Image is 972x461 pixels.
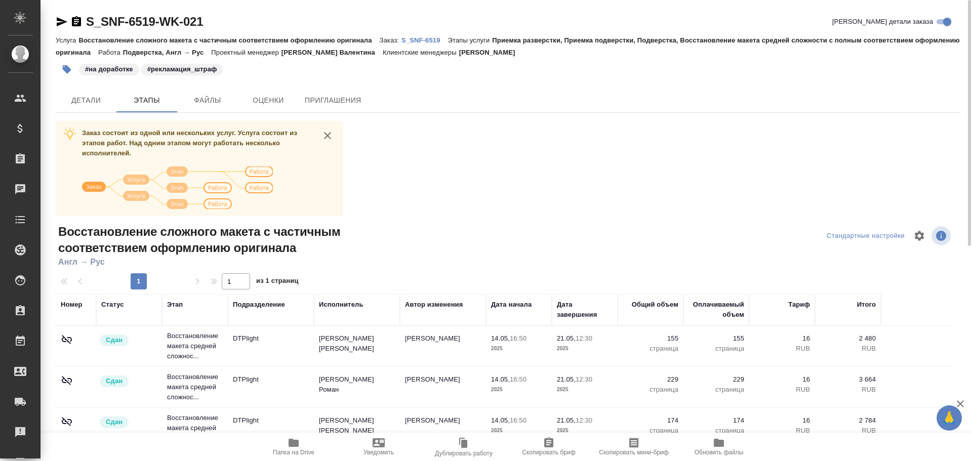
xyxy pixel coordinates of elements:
[56,58,78,80] button: Добавить тэг
[78,64,140,73] span: на доработке
[56,36,960,56] p: Приемка разверстки, Приемка подверстки, Подверстка, Восстановление макета средней сложности с пол...
[400,410,486,446] td: [PERSON_NAME]
[510,334,526,342] p: 16:50
[676,433,761,461] button: Обновить файлы
[244,94,293,107] span: Оценки
[228,369,314,405] td: DTPlight
[832,17,933,27] span: [PERSON_NAME] детали заказа
[824,228,907,244] div: split button
[754,333,810,344] p: 16
[459,49,523,56] p: [PERSON_NAME]
[937,405,962,431] button: 🙏
[788,300,810,310] div: Тариф
[62,94,110,107] span: Детали
[576,416,592,424] p: 12:30
[557,416,576,424] p: 21.05,
[688,333,744,344] p: 155
[754,426,810,436] p: RUB
[228,410,314,446] td: DTPlight
[82,129,297,157] span: Заказ состоит из одной или нескольких услуг. Услуга состоит из этапов работ. Над одним этапом мог...
[183,94,232,107] span: Файлы
[557,344,613,354] p: 2025
[400,369,486,405] td: [PERSON_NAME]
[101,300,124,310] div: Статус
[314,328,400,364] td: [PERSON_NAME] [PERSON_NAME]
[380,36,401,44] p: Заказ:
[363,449,394,456] span: Уведомить
[907,224,931,248] span: Настроить таблицу
[623,385,678,395] p: страница
[320,128,335,143] button: close
[273,449,314,456] span: Папка на Drive
[506,433,591,461] button: Скопировать бриф
[820,374,876,385] p: 3 664
[86,15,203,28] a: S_SNF-6519-WK-021
[435,450,493,457] span: Дублировать работу
[857,300,876,310] div: Итого
[167,331,223,361] p: Восстановление макета средней сложнос...
[336,433,421,461] button: Уведомить
[941,407,958,429] span: 🙏
[448,36,493,44] p: Этапы услуги
[688,300,744,320] div: Оплачиваемый объем
[557,300,613,320] div: Дата завершения
[688,344,744,354] p: страница
[56,224,357,256] span: Восстановление сложного макета с частичным соответствием оформлению оригинала
[522,449,575,456] span: Скопировать бриф
[147,64,217,74] p: #рекламация_штраф
[576,334,592,342] p: 12:30
[557,375,576,383] p: 21.05,
[491,344,547,354] p: 2025
[820,385,876,395] p: RUB
[228,328,314,364] td: DTPlight
[56,36,78,44] p: Услуга
[688,415,744,426] p: 174
[106,417,123,427] p: Сдан
[61,300,83,310] div: Номер
[557,426,613,436] p: 2025
[400,328,486,364] td: [PERSON_NAME]
[931,226,953,245] span: Посмотреть информацию
[281,49,383,56] p: [PERSON_NAME] Валентина
[56,256,357,268] span: Англ → Рус
[167,300,183,310] div: Этап
[754,415,810,426] p: 16
[85,64,133,74] p: #на доработке
[251,433,336,461] button: Папка на Drive
[754,374,810,385] p: 16
[405,300,463,310] div: Автор изменения
[623,333,678,344] p: 155
[623,415,678,426] p: 174
[106,335,123,345] p: Сдан
[754,344,810,354] p: RUB
[78,36,379,44] p: Восстановление сложного макета с частичным соответствием оформлению оригинала
[401,36,448,44] p: S_SNF-6519
[510,375,526,383] p: 16:50
[314,410,400,446] td: [PERSON_NAME] [PERSON_NAME]
[106,376,123,386] p: Сдан
[167,372,223,402] p: Восстановление макета средней сложнос...
[70,16,83,28] button: Скопировать ссылку
[491,334,510,342] p: 14.05,
[491,300,532,310] div: Дата начала
[305,94,361,107] span: Приглашения
[491,426,547,436] p: 2025
[211,49,281,56] p: Проектный менеджер
[98,49,123,56] p: Работа
[491,385,547,395] p: 2025
[623,374,678,385] p: 229
[401,35,448,44] a: S_SNF-6519
[256,275,299,289] span: из 1 страниц
[123,49,212,56] p: Подверстка, Англ → Рус
[56,16,68,28] button: Скопировать ссылку для ЯМессенджера
[167,413,223,443] p: Восстановление макета средней сложнос...
[591,433,676,461] button: Скопировать мини-бриф
[557,334,576,342] p: 21.05,
[233,300,285,310] div: Подразделение
[820,344,876,354] p: RUB
[319,300,363,310] div: Исполнитель
[383,49,459,56] p: Клиентские менеджеры
[820,426,876,436] p: RUB
[754,385,810,395] p: RUB
[123,94,171,107] span: Этапы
